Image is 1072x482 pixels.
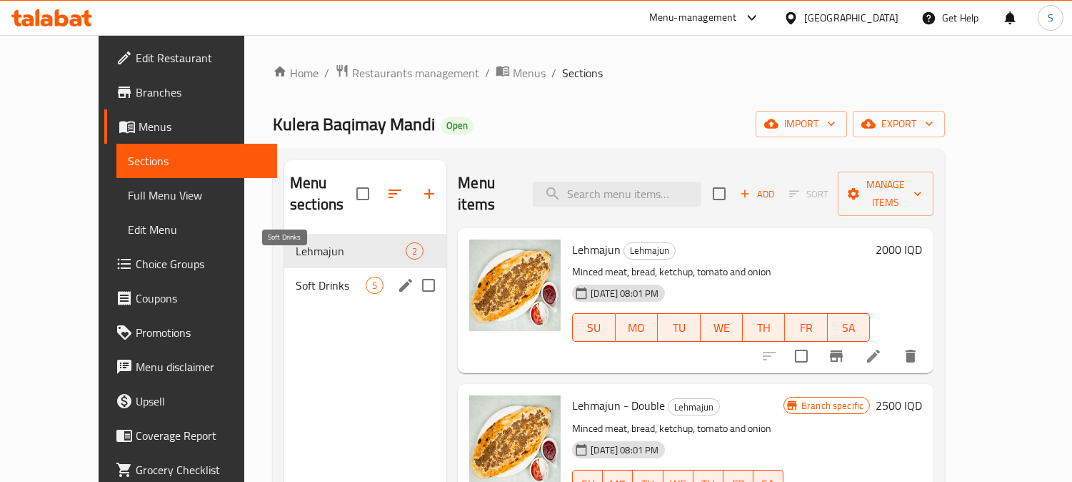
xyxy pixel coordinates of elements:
[551,64,556,82] li: /
[395,275,416,296] button: edit
[284,228,446,308] nav: Menu sections
[324,64,329,82] li: /
[136,427,266,444] span: Coverage Report
[273,108,435,140] span: Kulera Baqimay Mandi
[734,183,780,205] button: Add
[572,313,615,342] button: SU
[893,339,928,373] button: delete
[128,152,266,169] span: Sections
[578,318,609,338] span: SU
[116,144,278,178] a: Sections
[469,240,561,331] img: Lehmajun
[273,64,319,82] a: Home
[1048,10,1053,26] span: S
[296,277,366,294] span: Soft Drinks
[767,115,836,133] span: import
[624,242,675,259] span: Lehmajun
[335,64,479,82] a: Restaurants management
[864,115,933,133] span: export
[284,268,446,303] div: Soft Drinks5edit
[658,313,700,342] button: TU
[139,118,266,135] span: Menus
[623,242,676,260] div: Lehmajun
[104,41,278,75] a: Edit Restaurant
[791,318,821,338] span: FR
[701,313,743,342] button: WE
[104,315,278,350] a: Promotions
[738,186,776,202] span: Add
[804,10,898,26] div: [GEOGRAPHIC_DATA]
[366,279,383,292] span: 5
[366,277,384,294] div: items
[458,172,516,215] h2: Menu items
[649,9,737,26] div: Menu-management
[412,177,446,211] button: Add section
[136,358,266,375] span: Menu disclaimer
[621,318,652,338] span: MO
[876,240,922,260] h6: 2000 IQD
[756,111,847,137] button: import
[743,313,785,342] button: TH
[796,399,869,413] span: Branch specific
[128,221,266,238] span: Edit Menu
[290,172,356,215] h2: Menu sections
[838,172,933,216] button: Manage items
[572,420,783,438] p: Minced meat, bread, ketchup, tomato and onion
[104,418,278,453] a: Coverage Report
[441,119,474,132] span: Open
[273,64,945,82] nav: breadcrumb
[668,398,720,415] div: Lehmajun
[406,242,424,260] div: items
[668,399,719,415] span: Lehmajun
[585,443,664,457] span: [DATE] 08:01 PM
[104,384,278,418] a: Upsell
[734,183,780,205] span: Add item
[104,109,278,144] a: Menus
[104,75,278,109] a: Branches
[853,111,945,137] button: export
[136,324,266,341] span: Promotions
[533,182,701,207] input: search
[828,313,870,342] button: SA
[136,255,266,272] span: Choice Groups
[104,350,278,384] a: Menu disclaimer
[663,318,694,338] span: TU
[352,64,479,82] span: Restaurants management
[849,176,922,212] span: Manage items
[104,281,278,315] a: Coupons
[572,239,621,260] span: Lehmajun
[128,187,266,204] span: Full Menu View
[284,234,446,268] div: Lehmajun2
[833,318,864,338] span: SA
[785,313,827,342] button: FR
[136,290,266,307] span: Coupons
[406,245,423,258] span: 2
[485,64,490,82] li: /
[136,461,266,478] span: Grocery Checklist
[819,339,853,373] button: Branch-specific-item
[616,313,658,342] button: MO
[136,49,266,67] span: Edit Restaurant
[780,183,838,205] span: Select section first
[136,84,266,101] span: Branches
[706,318,737,338] span: WE
[378,177,412,211] span: Sort sections
[441,117,474,134] div: Open
[865,348,882,365] a: Edit menu item
[562,64,603,82] span: Sections
[704,179,734,209] span: Select section
[116,212,278,247] a: Edit Menu
[136,393,266,410] span: Upsell
[786,341,816,371] span: Select to update
[572,263,870,281] p: Minced meat, bread, ketchup, tomato and onion
[496,64,546,82] a: Menus
[104,247,278,281] a: Choice Groups
[572,395,665,416] span: Lehmajun - Double
[348,179,378,209] span: Select all sections
[296,242,406,260] span: Lehmajun
[876,395,922,415] h6: 2500 IQD
[585,287,664,300] span: [DATE] 08:01 PM
[513,64,546,82] span: Menus
[116,178,278,212] a: Full Menu View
